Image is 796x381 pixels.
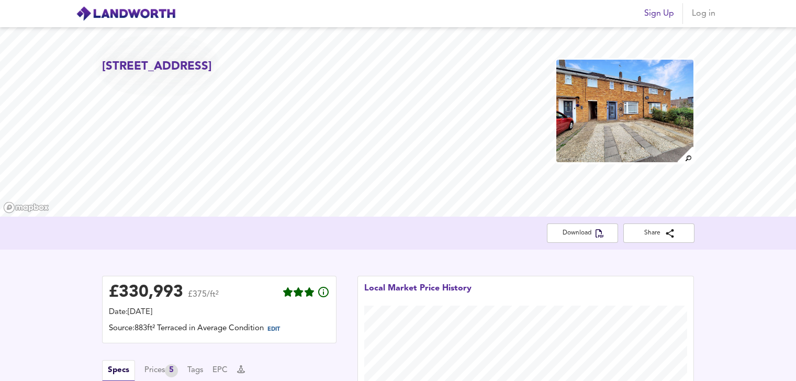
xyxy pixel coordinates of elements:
button: Tags [187,365,203,376]
a: Mapbox homepage [3,201,49,214]
div: £ 330,993 [109,285,183,300]
span: Download [555,228,610,239]
button: Log in [687,3,721,24]
button: Sign Up [640,3,678,24]
span: EDIT [267,327,280,332]
div: 5 [165,364,178,377]
button: EPC [212,365,228,376]
div: Local Market Price History [364,283,472,306]
span: Sign Up [644,6,674,21]
span: Log in [691,6,716,21]
img: property [555,59,694,163]
img: logo [76,6,176,21]
span: Share [632,228,686,239]
button: Download [547,223,618,243]
span: £375/ft² [188,290,219,306]
h2: [STREET_ADDRESS] [102,59,212,75]
div: Prices [144,364,178,377]
img: search [676,145,694,164]
div: Date: [DATE] [109,307,330,318]
button: Share [623,223,694,243]
div: Source: 883ft² Terraced in Average Condition [109,323,330,337]
button: Prices5 [144,364,178,377]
